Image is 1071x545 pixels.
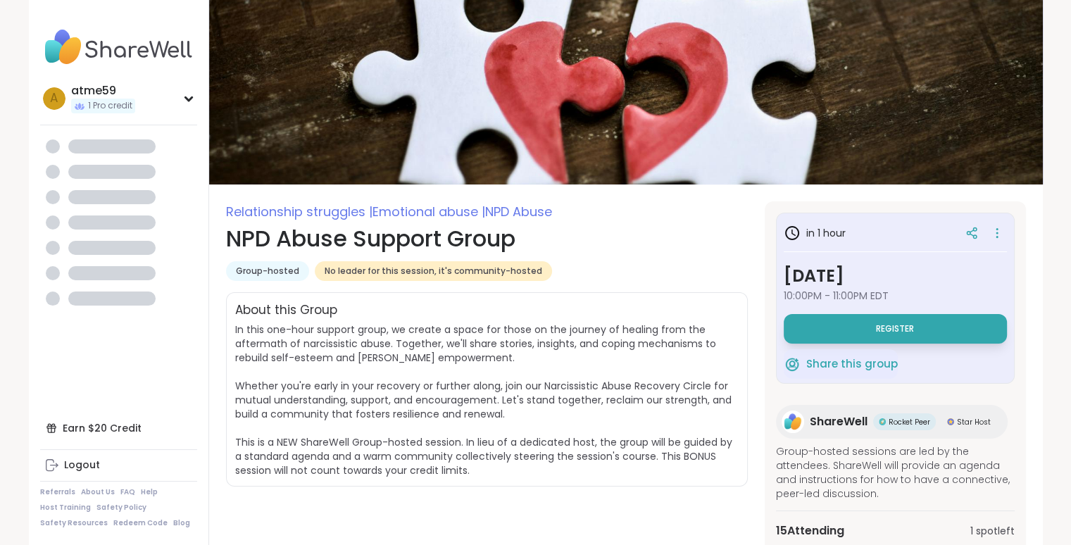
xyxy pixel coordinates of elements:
img: ShareWell Logomark [784,356,801,372]
a: Referrals [40,487,75,497]
div: Logout [64,458,100,472]
span: NPD Abuse [485,203,552,220]
img: ShareWell [782,411,804,433]
a: ShareWellShareWellRocket PeerRocket PeerStar HostStar Host [776,405,1008,439]
a: Safety Resources [40,518,108,528]
span: Relationship struggles | [226,203,372,220]
a: Redeem Code [113,518,168,528]
button: Share this group [784,349,898,379]
a: Host Training [40,503,91,513]
span: Register [876,323,914,334]
img: Rocket Peer [879,418,886,425]
a: Safety Policy [96,503,146,513]
span: Star Host [957,417,991,427]
h2: About this Group [235,301,337,320]
a: Blog [173,518,190,528]
span: Emotional abuse | [372,203,485,220]
img: ShareWell Nav Logo [40,23,197,72]
span: Rocket Peer [889,417,930,427]
span: 15 Attending [776,522,844,539]
span: 10:00PM - 11:00PM EDT [784,289,1007,303]
span: In this one-hour support group, we create a space for those on the journey of healing from the af... [235,322,732,477]
a: Help [141,487,158,497]
span: Group-hosted sessions are led by the attendees. ShareWell will provide an agenda and instructions... [776,444,1015,501]
div: atme59 [71,83,135,99]
span: ShareWell [810,413,868,430]
a: About Us [81,487,115,497]
div: Earn $20 Credit [40,415,197,441]
a: Logout [40,453,197,478]
h3: in 1 hour [784,225,846,242]
span: Share this group [806,356,898,372]
img: Star Host [947,418,954,425]
span: 1 spot left [970,524,1015,539]
span: Group-hosted [236,265,299,277]
h3: [DATE] [784,263,1007,289]
h1: NPD Abuse Support Group [226,222,748,256]
a: FAQ [120,487,135,497]
button: Register [784,314,1007,344]
span: a [50,89,58,108]
span: No leader for this session, it's community-hosted [325,265,542,277]
span: 1 Pro credit [88,100,132,112]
